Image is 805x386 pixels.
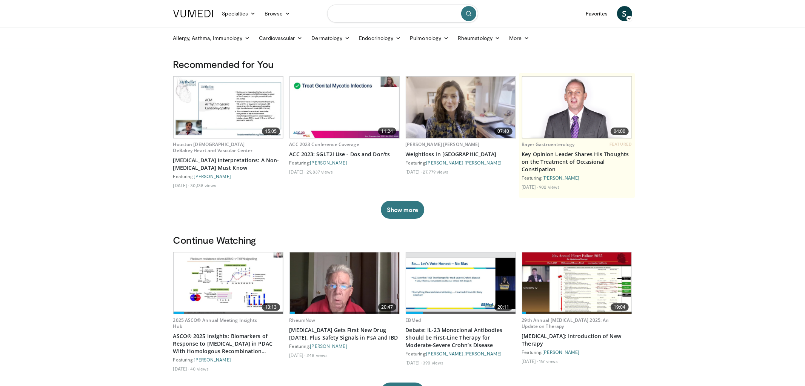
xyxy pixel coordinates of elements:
li: 390 views [423,360,443,366]
div: Featuring: [289,343,400,349]
span: FEATURED [610,141,632,147]
a: Bayer Gastroenterology [522,141,575,148]
div: Featuring: [406,160,516,166]
a: EBMed [406,317,421,323]
a: [PERSON_NAME] [194,174,231,179]
img: 21093535-0137-4079-9510-3965003872d7.620x360_q85_upscale.jpg [174,252,283,314]
button: Show more [381,201,424,219]
span: 15:05 [262,128,280,135]
a: [PERSON_NAME] [PERSON_NAME] [406,141,480,148]
a: ACC 2023 Conference Coverage [289,141,359,148]
a: 11:24 [290,77,399,138]
a: [PERSON_NAME] [465,351,502,356]
a: Favorites [581,6,613,21]
a: Pulmonology [405,31,453,46]
li: [DATE] [406,360,422,366]
h3: Continue Watching [173,234,632,246]
div: Featuring: , [406,351,516,357]
a: [MEDICAL_DATA] Interpretations: A Non-[MEDICAL_DATA] Must Know [173,157,283,172]
a: Browse [260,6,295,21]
li: [DATE] [289,352,306,358]
input: Search topics, interventions [327,5,478,23]
img: b570ce32-e4fc-4f6d-a899-990b3cf3e3a9.620x360_q85_upscale.jpg [522,252,632,314]
img: 59f69555-d13b-4130-aa79-5b0c1d5eebbb.620x360_q85_upscale.jpg [174,77,283,138]
a: Houston [DEMOGRAPHIC_DATA] DeBakey Heart and Vascular Center [173,141,253,154]
a: Weightloss in [GEOGRAPHIC_DATA] [406,151,516,158]
span: 20:47 [378,303,396,311]
img: 9258cdf1-0fbf-450b-845f-99397d12d24a.620x360_q85_upscale.jpg [290,77,399,138]
img: 9828b8df-38ad-4333-b93d-bb657251ca89.png.620x360_q85_upscale.png [522,77,632,138]
a: [PERSON_NAME] [543,349,580,355]
a: Cardiovascular [254,31,307,46]
a: ACC 2023: SGLT2i Use - Dos and Don'ts [289,151,400,158]
a: Specialties [218,6,260,21]
li: 40 views [190,366,209,372]
li: [DATE] [406,169,422,175]
li: 902 views [539,184,560,190]
a: 13:13 [174,252,283,314]
li: [DATE] [173,366,189,372]
h3: Recommended for You [173,58,632,70]
div: Featuring: [522,349,632,355]
a: RheumNow [289,317,316,323]
a: 07:40 [406,77,516,138]
a: 29th Annual [MEDICAL_DATA] 2025: An Update on Therapy [522,317,609,329]
a: Endocrinology [354,31,405,46]
a: [PERSON_NAME] [194,357,231,362]
li: [DATE] [522,358,538,364]
a: 04:00 [522,77,632,138]
li: 27,779 views [423,169,448,175]
li: [DATE] [289,169,306,175]
a: [MEDICAL_DATA] Gets First New Drug [DATE], Plus Safety Signals in PsA and IBD [289,326,400,341]
a: 20:47 [290,252,399,314]
div: Featuring: [522,175,632,181]
span: 07:40 [494,128,513,135]
a: More [505,31,534,46]
a: Allergy, Asthma, Immunology [169,31,255,46]
span: 04:00 [611,128,629,135]
a: 2025 ASCO® Annual Meeting Insights Hub [173,317,257,329]
li: [DATE] [173,182,189,188]
a: Dermatology [307,31,355,46]
li: 167 views [539,358,558,364]
img: 9983fed1-7565-45be-8934-aef1103ce6e2.620x360_q85_upscale.jpg [406,77,516,138]
a: 20:11 [406,252,516,314]
span: 19:04 [611,303,629,311]
div: Featuring: [173,173,283,179]
a: [PERSON_NAME] [543,175,580,180]
span: 11:24 [378,128,396,135]
a: 15:05 [174,77,283,138]
a: [PERSON_NAME] [310,343,347,349]
div: Featuring: [173,357,283,363]
li: 29,837 views [306,169,333,175]
a: ASCO® 2025 Insights: Biomarkers of Response to [MEDICAL_DATA] in PDAC With Homologous Recombinati... [173,332,283,355]
a: Rheumatology [453,31,505,46]
a: [MEDICAL_DATA]: Introduction of New Therapy [522,332,632,348]
a: S [617,6,632,21]
a: 19:04 [522,252,632,314]
a: [PERSON_NAME] [PERSON_NAME] [426,160,502,165]
img: a56aff43-364c-446d-b5cd-0422e68ce06d.620x360_q85_upscale.jpg [290,252,399,314]
a: Debate: IL-23 Monoclonal Antibodies Should be First-Line Therapy for Moderate-Severe Crohn’s Disease [406,326,516,349]
li: 30,138 views [190,182,216,188]
div: Featuring: [289,160,400,166]
span: 20:11 [494,303,513,311]
a: [PERSON_NAME] [310,160,347,165]
img: VuMedi Logo [173,10,213,17]
img: 7267a774-65d6-4013-abfb-91988fb54de8.620x360_q85_upscale.jpg [406,258,516,309]
a: [PERSON_NAME] [426,351,463,356]
span: 13:13 [262,303,280,311]
li: 248 views [306,352,328,358]
a: Key Opinion Leader Shares His Thoughts on the Treatment of Occasional Constipation [522,151,632,173]
li: [DATE] [522,184,538,190]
